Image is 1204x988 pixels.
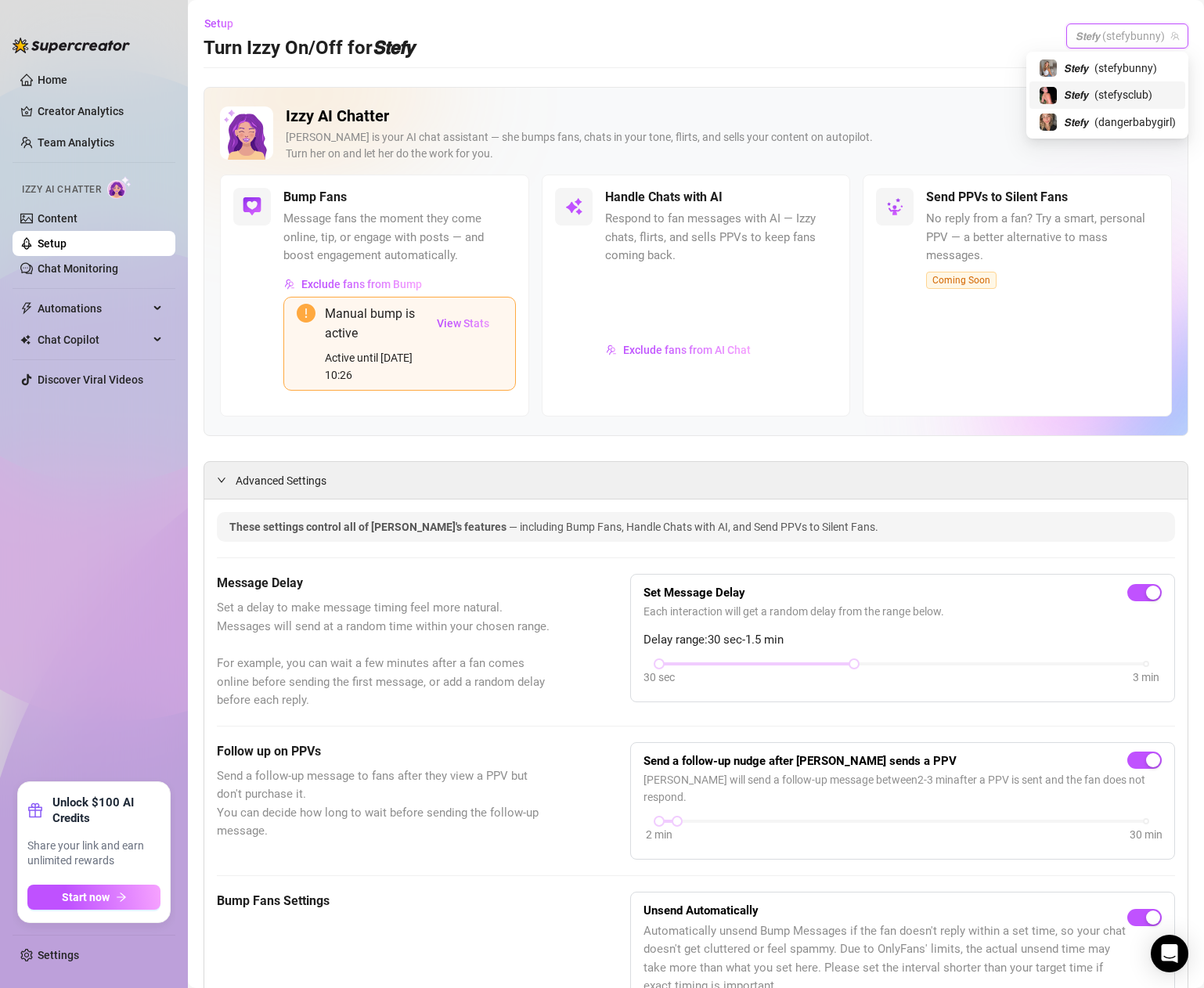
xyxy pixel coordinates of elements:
[217,742,552,761] h5: Follow up on PPVs
[643,903,759,918] strong: Unsend Automatically
[217,471,236,489] div: expanded
[243,197,261,216] img: svg%3e
[283,210,516,265] span: Message fans the moment they come online, tip, or engage with posts — and boost engagement automa...
[1040,114,1057,131] img: 𝙎𝙩𝙚𝙛𝙮 (@dangerbabygirl)
[217,892,552,910] h5: Bump Fans Settings
[283,272,423,297] button: Exclude fans from Bump
[284,279,295,290] img: svg%3e
[38,262,118,275] a: Chat Monitoring
[107,176,132,199] img: AI Chatter
[229,521,509,533] span: These settings control all of [PERSON_NAME]'s features
[643,631,1162,650] span: Delay range: 30 sec - 1.5 min
[204,36,414,61] h3: Turn Izzy On/Off for 𝙎𝙩𝙚𝙛𝙮
[1064,59,1088,77] span: 𝙎𝙩𝙚𝙛𝙮
[926,272,997,289] span: Coming Soon
[38,327,149,352] span: Chat Copilot
[1094,59,1157,77] span: ( stefybunny )
[1076,24,1179,48] span: 𝙎𝙩𝙚𝙛𝙮 (stefybunny)
[564,197,583,216] img: svg%3e
[325,349,424,384] div: Active until [DATE] 10:26
[623,344,751,356] span: Exclude fans from AI Chat
[204,17,233,30] span: Setup
[62,891,110,903] span: Start now
[424,304,503,343] button: View Stats
[38,237,67,250] a: Setup
[1130,826,1163,843] div: 30 min
[606,344,617,355] img: svg%3e
[1064,86,1088,103] span: 𝙎𝙩𝙚𝙛𝙮
[1040,59,1057,77] img: 𝙎𝙩𝙚𝙛𝙮 (@stefybunny)
[204,11,246,36] button: Setup
[38,296,149,321] span: Automations
[1133,669,1159,686] div: 3 min
[301,278,422,290] span: Exclude fans from Bump
[52,795,160,826] strong: Unlock $100 AI Credits
[1151,935,1188,972] div: Open Intercom Messenger
[437,317,489,330] span: View Stats
[885,197,904,216] img: svg%3e
[286,106,1123,126] h2: Izzy AI Chatter
[217,574,552,593] h5: Message Delay
[643,603,1162,620] span: Each interaction will get a random delay from the range below.
[297,304,315,323] span: exclamation-circle
[509,521,878,533] span: — including Bump Fans, Handle Chats with AI, and Send PPVs to Silent Fans.
[38,74,67,86] a: Home
[1094,114,1176,131] span: ( dangerbabygirl )
[27,802,43,818] span: gift
[643,586,745,600] strong: Set Message Delay
[27,838,160,869] span: Share your link and earn unlimited rewards
[325,304,424,343] div: Manual bump is active
[605,210,838,265] span: Respond to fan messages with AI — Izzy chats, flirts, and sells PPVs to keep fans coming back.
[283,188,347,207] h5: Bump Fans
[38,99,163,124] a: Creator Analytics
[643,754,957,768] strong: Send a follow-up nudge after [PERSON_NAME] sends a PPV
[1170,31,1180,41] span: team
[217,475,226,485] span: expanded
[38,949,79,961] a: Settings
[27,885,160,910] button: Start nowarrow-right
[605,188,723,207] h5: Handle Chats with AI
[1040,87,1057,104] img: 𝙎𝙩𝙚𝙛𝙮 (@stefysclub)
[217,599,552,709] span: Set a delay to make message timing feel more natural. Messages will send at a random time within ...
[20,334,31,345] img: Chat Copilot
[22,182,101,197] span: Izzy AI Chatter
[926,188,1068,207] h5: Send PPVs to Silent Fans
[646,826,672,843] div: 2 min
[38,373,143,386] a: Discover Viral Videos
[1064,114,1088,131] span: 𝙎𝙩𝙚𝙛𝙮
[236,472,326,489] span: Advanced Settings
[926,210,1159,265] span: No reply from a fan? Try a smart, personal PPV — a better alternative to mass messages.
[643,771,1162,806] span: [PERSON_NAME] will send a follow-up message between 2 - 3 min after a PPV is sent and the fan doe...
[286,129,1123,162] div: [PERSON_NAME] is your AI chat assistant — she bumps fans, chats in your tone, flirts, and sells y...
[1094,86,1152,103] span: ( stefysclub )
[38,136,114,149] a: Team Analytics
[116,892,127,903] span: arrow-right
[13,38,130,53] img: logo-BBDzfeDw.svg
[217,767,552,841] span: Send a follow-up message to fans after they view a PPV but don't purchase it. You can decide how ...
[605,337,752,362] button: Exclude fans from AI Chat
[20,302,33,315] span: thunderbolt
[38,212,78,225] a: Content
[220,106,273,160] img: Izzy AI Chatter
[643,669,675,686] div: 30 sec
